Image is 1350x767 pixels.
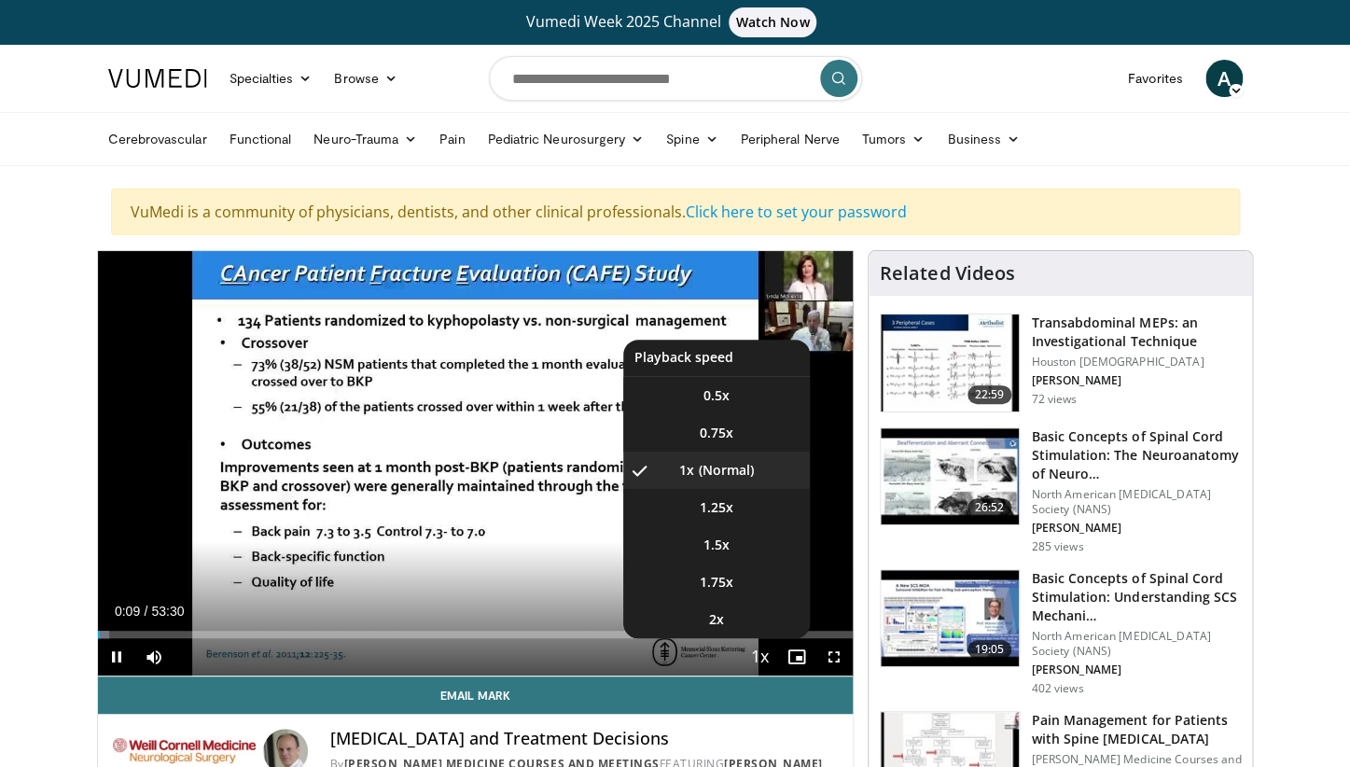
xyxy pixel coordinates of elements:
[881,428,1019,525] img: 56f187c5-4ee0-4fea-bafd-440954693c71.150x105_q85_crop-smart_upscale.jpg
[851,120,937,158] a: Tumors
[1031,427,1241,483] h3: Basic Concepts of Spinal Cord Stimulation: The Neuroanatomy of Neuro…
[330,729,838,749] h4: [MEDICAL_DATA] and Treatment Decisions
[145,604,148,619] span: /
[1031,539,1083,554] p: 285 views
[700,573,733,592] span: 1.75x
[729,7,817,37] span: Watch Now
[98,676,854,714] a: Email Mark
[679,461,694,480] span: 1x
[1031,392,1077,407] p: 72 views
[1031,314,1241,351] h3: Transabdominal MEPs: an Investigational Technique
[686,202,907,222] a: Click here to set your password
[655,120,729,158] a: Spine
[880,314,1241,412] a: 22:59 Transabdominal MEPs: an Investigational Technique Houston [DEMOGRAPHIC_DATA] [PERSON_NAME] ...
[302,120,428,158] a: Neuro-Trauma
[476,120,655,158] a: Pediatric Neurosurgery
[1205,60,1243,97] a: A
[700,424,733,442] span: 0.75x
[881,314,1019,411] img: 1a318922-2e81-4474-bd2b-9f1cef381d3f.150x105_q85_crop-smart_upscale.jpg
[1031,355,1241,370] p: Houston [DEMOGRAPHIC_DATA]
[880,427,1241,554] a: 26:52 Basic Concepts of Spinal Cord Stimulation: The Neuroanatomy of Neuro… North American [MEDIC...
[1031,569,1241,625] h3: Basic Concepts of Spinal Cord Stimulation: Understanding SCS Mechani…
[936,120,1031,158] a: Business
[703,536,730,554] span: 1.5x
[323,60,409,97] a: Browse
[1031,373,1241,388] p: [PERSON_NAME]
[1031,711,1241,748] h3: Pain Management for Patients with Spine [MEDICAL_DATA]
[98,251,854,676] video-js: Video Player
[428,120,476,158] a: Pain
[700,498,733,517] span: 1.25x
[108,69,207,88] img: VuMedi Logo
[218,120,303,158] a: Functional
[1031,629,1241,659] p: North American [MEDICAL_DATA] Society (NANS)
[115,604,140,619] span: 0:09
[703,386,730,405] span: 0.5x
[1031,487,1241,517] p: North American [MEDICAL_DATA] Society (NANS)
[778,638,815,676] button: Enable picture-in-picture mode
[815,638,853,676] button: Fullscreen
[1031,681,1083,696] p: 402 views
[218,60,324,97] a: Specialties
[1031,662,1241,677] p: [PERSON_NAME]
[1031,521,1241,536] p: [PERSON_NAME]
[741,638,778,676] button: Playback Rate
[98,631,854,638] div: Progress Bar
[730,120,851,158] a: Peripheral Nerve
[967,385,1012,404] span: 22:59
[1117,60,1194,97] a: Favorites
[880,569,1241,696] a: 19:05 Basic Concepts of Spinal Cord Stimulation: Understanding SCS Mechani… North American [MEDIC...
[880,262,1014,285] h4: Related Videos
[151,604,184,619] span: 53:30
[967,640,1012,659] span: 19:05
[489,56,862,101] input: Search topics, interventions
[111,7,1240,37] a: Vumedi Week 2025 ChannelWatch Now
[709,610,724,629] span: 2x
[967,498,1012,517] span: 26:52
[111,188,1240,235] div: VuMedi is a community of physicians, dentists, and other clinical professionals.
[98,638,135,676] button: Pause
[97,120,218,158] a: Cerebrovascular
[881,570,1019,667] img: 1680daec-fcfd-4287-ac41-19e7acb46365.150x105_q85_crop-smart_upscale.jpg
[135,638,173,676] button: Mute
